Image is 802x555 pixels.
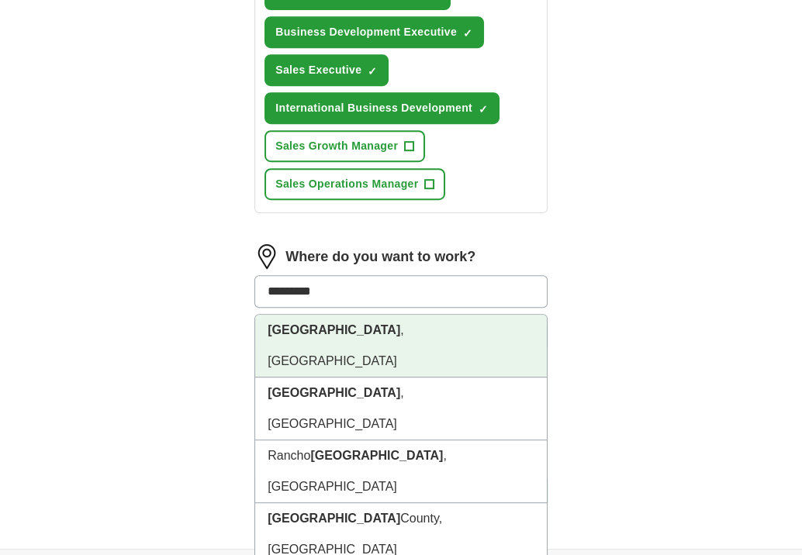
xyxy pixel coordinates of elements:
button: Sales Executive✓ [264,54,389,86]
span: Sales Growth Manager [275,138,398,154]
span: Business Development Executive [275,24,457,40]
strong: [GEOGRAPHIC_DATA] [310,449,443,462]
span: Sales Operations Manager [275,176,418,192]
label: Where do you want to work? [285,246,475,267]
button: Sales Operations Manager [264,168,445,200]
span: ✓ [479,103,488,115]
strong: [GEOGRAPHIC_DATA] [268,323,400,336]
span: International Business Development [275,100,472,116]
button: Business Development Executive✓ [264,16,484,48]
span: ✓ [368,65,377,78]
button: International Business Development✓ [264,92,500,124]
li: , [GEOGRAPHIC_DATA] [255,315,547,377]
img: location.png [254,244,279,269]
strong: [GEOGRAPHIC_DATA] [268,512,400,525]
strong: [GEOGRAPHIC_DATA] [268,386,400,399]
span: ✓ [463,27,472,40]
li: Rancho , [GEOGRAPHIC_DATA] [255,440,547,503]
li: , [GEOGRAPHIC_DATA] [255,377,547,440]
span: Sales Executive [275,62,361,78]
button: Sales Growth Manager [264,130,425,162]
